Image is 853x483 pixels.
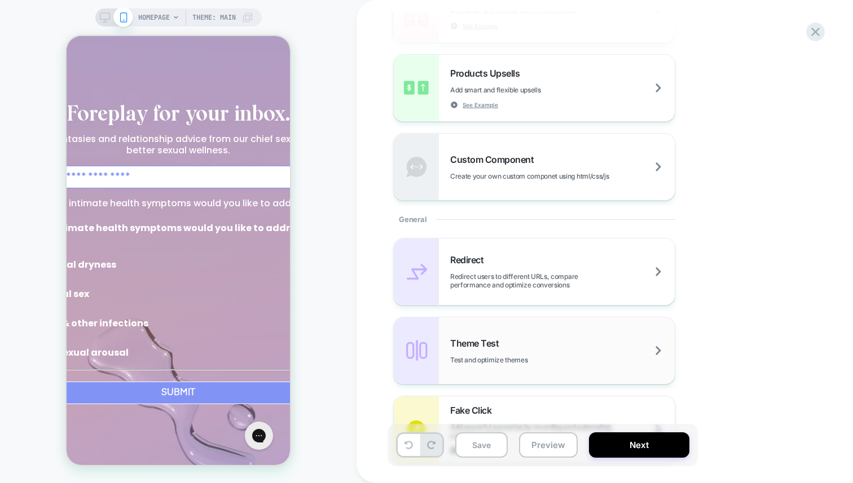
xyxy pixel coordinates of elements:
[455,432,508,458] button: Save
[450,68,525,79] span: Products Upsells
[450,356,584,364] span: Test and optimize themes
[450,86,597,94] span: Add smart and flexible upsells
[450,338,504,349] span: Theme Test
[450,172,665,180] span: Create your own custom componet using html/css/js
[192,8,236,26] span: Theme: MAIN
[450,154,539,165] span: Custom Component
[450,405,497,416] span: Fake Click
[138,8,170,26] span: HOMEPAGE
[1,65,223,90] span: Foreplay for your inbox.
[450,254,489,265] span: Redirect
[450,423,675,440] span: Add powerful scenarios by recording and automating your interactions
[463,22,498,30] span: See Example
[173,382,212,418] iframe: Gorgias live chat messenger
[589,432,689,458] button: Next
[393,201,675,238] div: General
[463,101,498,109] span: See Example
[519,432,578,458] button: Preview
[450,272,675,289] span: Redirect users to different URLs, compare performance and optimize conversions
